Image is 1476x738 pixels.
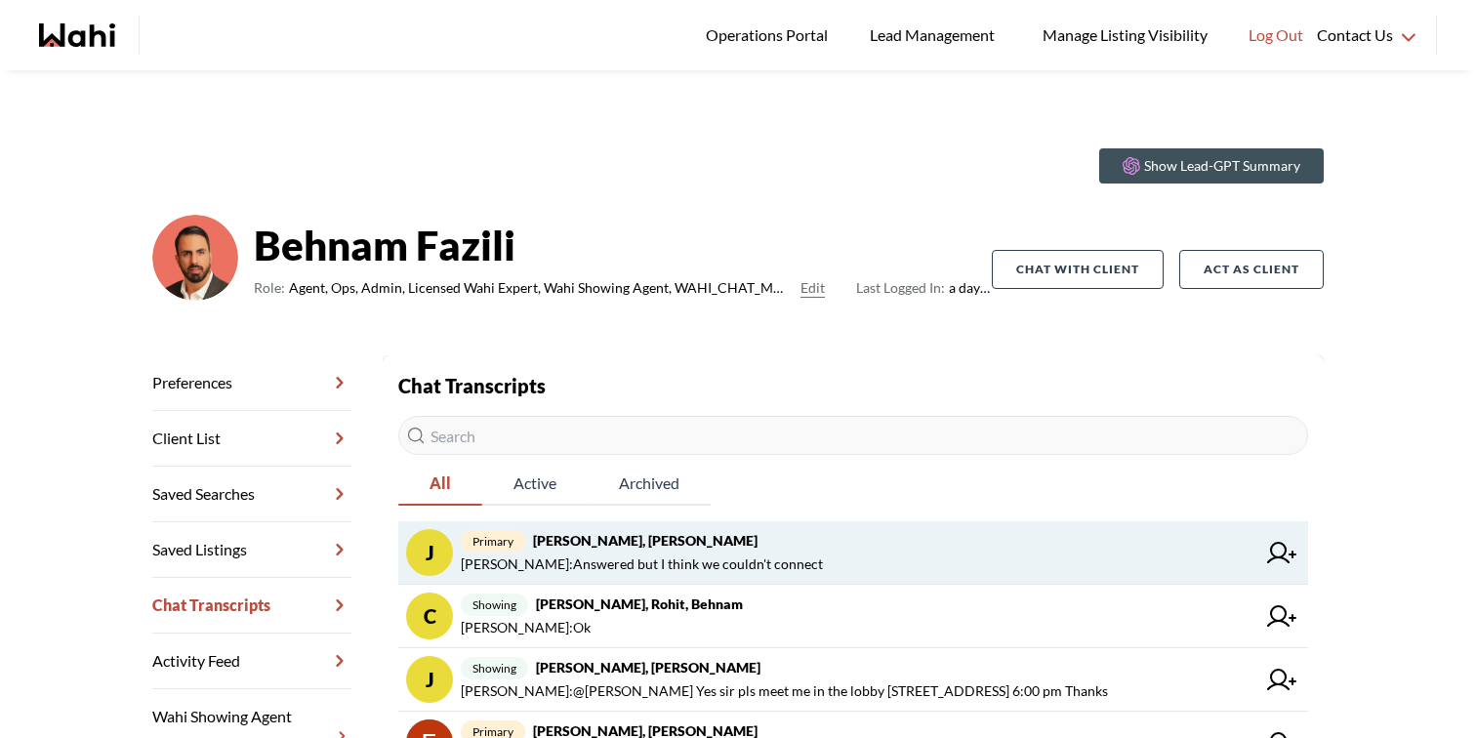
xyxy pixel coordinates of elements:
a: Cshowing[PERSON_NAME], Rohit, Behnam[PERSON_NAME]:Ok [398,585,1308,648]
button: Show Lead-GPT Summary [1099,148,1324,184]
a: Saved Searches [152,467,351,522]
span: [PERSON_NAME] : @[PERSON_NAME] Yes sir pls meet me in the lobby [STREET_ADDRESS] 6:00 pm Thanks [461,679,1108,703]
span: Operations Portal [706,22,835,48]
span: [PERSON_NAME] : Answered but I think we couldn't connect [461,553,823,576]
span: Agent, Ops, Admin, Licensed Wahi Expert, Wahi Showing Agent, WAHI_CHAT_MODERATOR [289,276,793,300]
span: a day ago [856,276,992,300]
strong: [PERSON_NAME], Rohit, Behnam [536,595,743,612]
button: Act as Client [1179,250,1324,289]
span: Log Out [1249,22,1303,48]
div: J [406,656,453,703]
strong: Behnam Fazili [254,216,992,274]
a: Client List [152,411,351,467]
button: Chat with client [992,250,1164,289]
a: Saved Listings [152,522,351,578]
strong: [PERSON_NAME], [PERSON_NAME] [533,532,758,549]
span: All [398,463,482,504]
a: Chat Transcripts [152,578,351,634]
span: Manage Listing Visibility [1037,22,1213,48]
span: showing [461,594,528,616]
input: Search [398,416,1308,455]
a: Activity Feed [152,634,351,689]
span: primary [461,530,525,553]
button: All [398,463,482,506]
a: Wahi homepage [39,23,115,47]
span: Last Logged In: [856,279,945,296]
button: Archived [588,463,711,506]
strong: [PERSON_NAME], [PERSON_NAME] [536,659,760,676]
img: cf9ae410c976398e.png [152,215,238,301]
span: [PERSON_NAME] : Ok [461,616,591,639]
div: C [406,593,453,639]
strong: Chat Transcripts [398,374,546,397]
button: Active [482,463,588,506]
a: Jprimary[PERSON_NAME], [PERSON_NAME][PERSON_NAME]:Answered but I think we couldn't connect [398,521,1308,585]
span: Active [482,463,588,504]
span: Lead Management [870,22,1002,48]
button: Edit [800,276,825,300]
span: Role: [254,276,285,300]
span: Archived [588,463,711,504]
a: Jshowing[PERSON_NAME], [PERSON_NAME][PERSON_NAME]:@[PERSON_NAME] Yes sir pls meet me in the lobby... [398,648,1308,712]
span: showing [461,657,528,679]
a: Preferences [152,355,351,411]
p: Show Lead-GPT Summary [1144,156,1300,176]
div: J [406,529,453,576]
